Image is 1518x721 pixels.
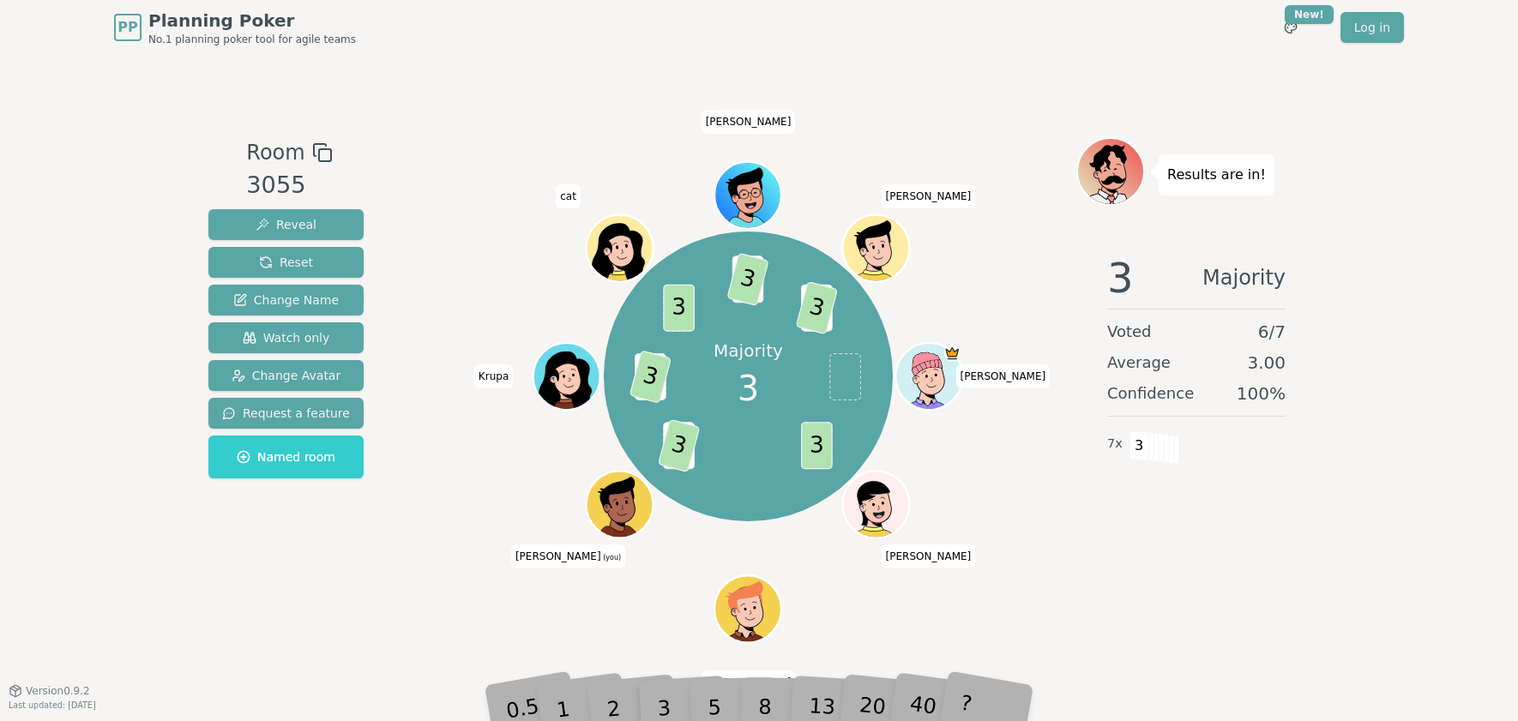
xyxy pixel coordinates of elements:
[1285,5,1334,24] div: New!
[1107,382,1194,406] span: Confidence
[114,9,356,46] a: PPPlanning PokerNo.1 planning poker tool for agile teams
[9,684,90,698] button: Version0.9.2
[1167,163,1266,187] p: Results are in!
[148,9,356,33] span: Planning Poker
[208,398,364,429] button: Request a feature
[26,684,90,698] span: Version 0.9.2
[1107,435,1123,454] span: 7 x
[727,252,770,306] span: 3
[208,209,364,240] button: Reveal
[882,544,976,568] span: Click to change your name
[702,110,796,134] span: Click to change your name
[9,700,96,710] span: Last updated: [DATE]
[1107,257,1134,298] span: 3
[1340,12,1404,43] a: Log in
[944,345,961,362] span: Corey is the host
[588,473,651,536] button: Click to change your avatar
[1247,351,1286,375] span: 3.00
[117,17,137,38] span: PP
[511,544,625,568] span: Click to change your name
[802,422,834,469] span: 3
[1258,320,1286,344] span: 6 / 7
[246,168,332,203] div: 3055
[222,405,350,422] span: Request a feature
[714,339,783,363] p: Majority
[796,280,839,334] span: 3
[882,184,976,208] span: Click to change your name
[1202,257,1286,298] span: Majority
[148,33,356,46] span: No.1 planning poker tool for agile teams
[738,363,759,414] span: 3
[1107,351,1171,375] span: Average
[243,329,330,346] span: Watch only
[246,137,304,168] span: Room
[259,254,313,271] span: Reset
[664,284,696,331] span: 3
[208,360,364,391] button: Change Avatar
[237,448,335,466] span: Named room
[232,367,341,384] span: Change Avatar
[629,350,672,404] span: 3
[556,184,581,208] span: Click to change your name
[208,436,364,478] button: Named room
[474,364,513,388] span: Click to change your name
[256,216,316,233] span: Reveal
[208,322,364,353] button: Watch only
[1129,431,1149,460] span: 3
[1237,382,1286,406] span: 100 %
[956,364,1051,388] span: Click to change your name
[233,291,339,309] span: Change Name
[1275,12,1306,43] button: New!
[658,418,701,472] span: 3
[208,285,364,315] button: Change Name
[601,554,622,562] span: (you)
[208,247,364,278] button: Reset
[1107,320,1152,344] span: Voted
